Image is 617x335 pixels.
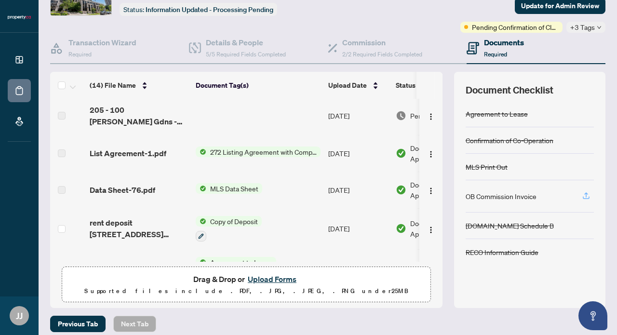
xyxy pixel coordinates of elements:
[342,37,422,48] h4: Commission
[196,183,206,194] img: Status Icon
[410,143,470,164] span: Document Approved
[68,285,425,297] p: Supported files include .PDF, .JPG, .JPEG, .PNG under 25 MB
[58,316,98,332] span: Previous Tab
[62,267,430,303] span: Drag & Drop orUpload FormsSupported files include .PDF, .JPG, .JPEG, .PNG under25MB
[196,147,206,157] img: Status Icon
[206,183,262,194] span: MLS Data Sheet
[427,187,435,195] img: Logo
[90,80,136,91] span: (14) File Name
[196,257,206,268] img: Status Icon
[68,51,92,58] span: Required
[472,22,559,32] span: Pending Confirmation of Closing
[146,5,273,14] span: Information Updated - Processing Pending
[466,247,538,257] div: RECO Information Guide
[206,37,286,48] h4: Details & People
[324,96,392,135] td: [DATE]
[196,147,321,157] button: Status Icon272 Listing Agreement with Company Schedule A
[206,257,276,268] span: Agreement to Lease
[193,273,299,285] span: Drag & Drop or
[423,221,439,236] button: Logo
[423,108,439,123] button: Logo
[423,146,439,161] button: Logo
[597,25,602,30] span: down
[90,104,188,127] span: 205 - 100 [PERSON_NAME] Gdns - BTV Letter.pdf
[16,309,23,322] span: JJ
[410,259,470,281] span: Document Approved
[427,150,435,158] img: Logo
[396,110,406,121] img: Document Status
[466,161,508,172] div: MLS Print Out
[113,316,156,332] button: Next Tab
[90,184,155,196] span: Data Sheet-76.pdf
[466,83,553,97] span: Document Checklist
[8,14,31,20] img: logo
[196,183,262,194] button: Status IconMLS Data Sheet
[196,257,276,283] button: Status IconAgreement to Lease
[423,182,439,198] button: Logo
[396,223,406,234] img: Document Status
[578,301,607,330] button: Open asap
[484,51,507,58] span: Required
[192,72,324,99] th: Document Tag(s)
[196,216,206,227] img: Status Icon
[50,316,106,332] button: Previous Tab
[396,80,416,91] span: Status
[324,172,392,208] td: [DATE]
[120,3,277,16] div: Status:
[466,135,553,146] div: Confirmation of Co-Operation
[427,113,435,121] img: Logo
[245,273,299,285] button: Upload Forms
[324,249,392,291] td: [DATE]
[206,216,262,227] span: Copy of Deposit
[86,72,192,99] th: (14) File Name
[68,37,136,48] h4: Transaction Wizard
[466,220,554,231] div: [DOMAIN_NAME] Schedule B
[484,37,524,48] h4: Documents
[90,258,188,281] span: Lease documents for [STREET_ADDRESS][PERSON_NAME]pdf
[206,147,321,157] span: 272 Listing Agreement with Company Schedule A
[466,191,537,201] div: OB Commission Invoice
[324,135,392,172] td: [DATE]
[90,217,188,240] span: rent deposit [STREET_ADDRESS][PERSON_NAME]
[410,110,458,121] span: Pending Review
[570,22,595,33] span: +3 Tags
[396,185,406,195] img: Document Status
[328,80,367,91] span: Upload Date
[392,72,474,99] th: Status
[466,108,528,119] div: Agreement to Lease
[90,147,166,159] span: List Agreement-1.pdf
[396,148,406,159] img: Document Status
[342,51,422,58] span: 2/2 Required Fields Completed
[196,216,262,242] button: Status IconCopy of Deposit
[324,72,392,99] th: Upload Date
[324,208,392,250] td: [DATE]
[410,179,470,201] span: Document Approved
[427,226,435,234] img: Logo
[410,218,470,239] span: Document Approved
[206,51,286,58] span: 5/5 Required Fields Completed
